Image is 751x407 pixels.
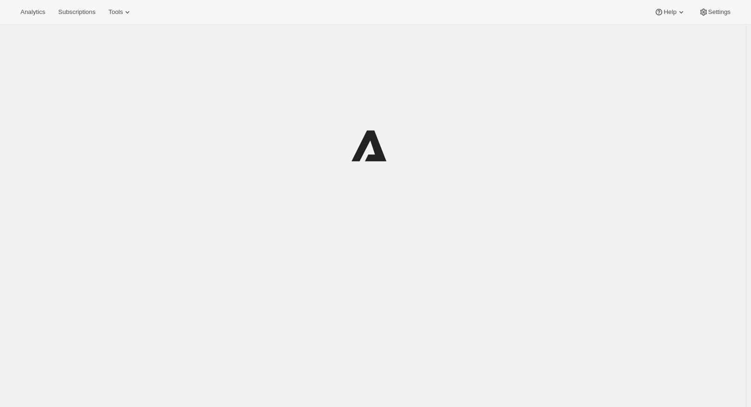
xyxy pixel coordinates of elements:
button: Settings [693,6,736,19]
span: Settings [708,8,731,16]
button: Tools [103,6,138,19]
span: Subscriptions [58,8,95,16]
span: Analytics [20,8,45,16]
button: Analytics [15,6,51,19]
span: Tools [108,8,123,16]
span: Help [664,8,676,16]
button: Help [649,6,691,19]
button: Subscriptions [53,6,101,19]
